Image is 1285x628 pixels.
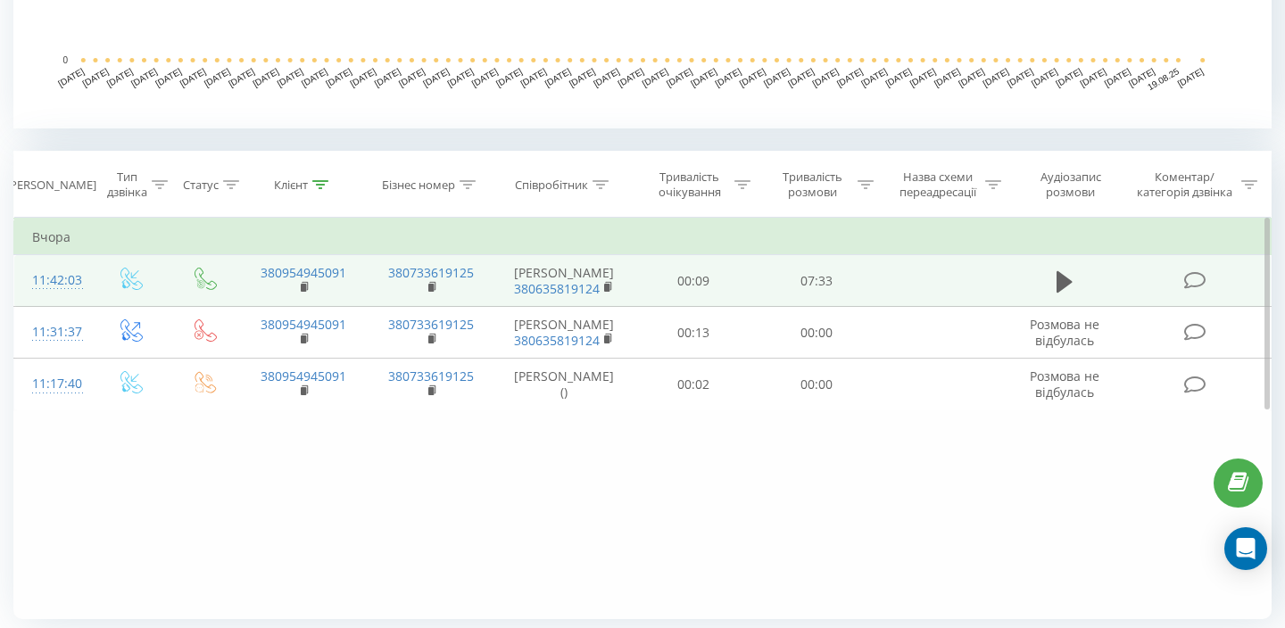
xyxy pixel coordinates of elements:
[514,332,600,349] a: 380635819124
[183,178,219,193] div: Статус
[32,367,75,401] div: 11:17:40
[397,66,427,88] text: [DATE]
[32,315,75,350] div: 11:31:37
[641,66,670,88] text: [DATE]
[592,66,621,88] text: [DATE]
[274,178,308,193] div: Клієнт
[859,66,889,88] text: [DATE]
[470,66,500,88] text: [DATE]
[1146,66,1181,92] text: 19.08.25
[105,66,135,88] text: [DATE]
[514,280,600,297] a: 380635819124
[494,66,524,88] text: [DATE]
[755,255,878,307] td: 07:33
[382,178,455,193] div: Бізнес номер
[894,169,981,200] div: Назва схеми переадресації
[495,307,633,359] td: [PERSON_NAME]
[261,368,346,384] a: 380954945091
[957,66,986,88] text: [DATE]
[1224,527,1267,570] div: Open Intercom Messenger
[14,219,1272,255] td: Вчора
[518,66,548,88] text: [DATE]
[762,66,792,88] text: [DATE]
[373,66,402,88] text: [DATE]
[568,66,597,88] text: [DATE]
[786,66,816,88] text: [DATE]
[883,66,913,88] text: [DATE]
[1030,316,1099,349] span: Розмова не відбулась
[349,66,378,88] text: [DATE]
[495,359,633,410] td: [PERSON_NAME] ()
[616,66,645,88] text: [DATE]
[388,264,474,281] a: 380733619125
[1079,66,1108,88] text: [DATE]
[689,66,718,88] text: [DATE]
[251,66,280,88] text: [DATE]
[1127,66,1156,88] text: [DATE]
[178,66,208,88] text: [DATE]
[515,178,588,193] div: Співробітник
[300,66,329,88] text: [DATE]
[835,66,865,88] text: [DATE]
[755,307,878,359] td: 00:00
[6,178,96,193] div: [PERSON_NAME]
[633,307,756,359] td: 00:13
[261,264,346,281] a: 380954945091
[56,66,86,88] text: [DATE]
[738,66,767,88] text: [DATE]
[81,66,111,88] text: [DATE]
[421,66,451,88] text: [DATE]
[129,66,159,88] text: [DATE]
[1006,66,1035,88] text: [DATE]
[227,66,256,88] text: [DATE]
[933,66,962,88] text: [DATE]
[203,66,232,88] text: [DATE]
[1176,66,1206,88] text: [DATE]
[388,368,474,384] a: 380733619125
[446,66,476,88] text: [DATE]
[755,359,878,410] td: 00:00
[649,169,731,200] div: Тривалість очікування
[665,66,694,88] text: [DATE]
[633,255,756,307] td: 00:09
[1054,66,1083,88] text: [DATE]
[261,316,346,333] a: 380954945091
[1022,169,1119,200] div: Аудіозапис розмови
[1103,66,1132,88] text: [DATE]
[388,316,474,333] a: 380733619125
[107,169,147,200] div: Тип дзвінка
[982,66,1011,88] text: [DATE]
[543,66,573,88] text: [DATE]
[811,66,841,88] text: [DATE]
[153,66,183,88] text: [DATE]
[633,359,756,410] td: 00:02
[714,66,743,88] text: [DATE]
[324,66,353,88] text: [DATE]
[495,255,633,307] td: [PERSON_NAME]
[32,263,75,298] div: 11:42:03
[908,66,938,88] text: [DATE]
[62,55,68,65] text: 0
[1132,169,1237,200] div: Коментар/категорія дзвінка
[771,169,853,200] div: Тривалість розмови
[276,66,305,88] text: [DATE]
[1030,368,1099,401] span: Розмова не відбулась
[1030,66,1059,88] text: [DATE]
